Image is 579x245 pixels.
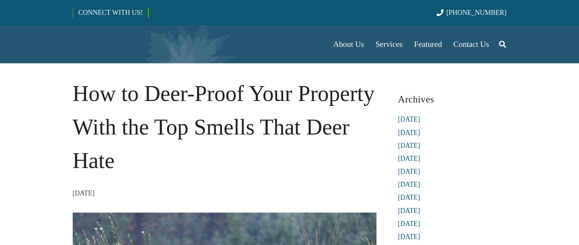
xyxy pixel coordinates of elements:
[375,40,402,49] span: Services
[333,40,364,49] span: About Us
[408,25,448,63] a: Featured
[73,77,376,177] h1: How to Deer-Proof Your Property With the Top Smells That Deer Hate
[398,115,420,123] a: [DATE]
[398,207,420,215] a: [DATE]
[398,194,420,201] a: [DATE]
[398,91,507,108] h3: Archives
[398,168,420,175] a: [DATE]
[398,220,420,227] a: [DATE]
[327,25,370,63] a: About Us
[453,40,489,49] span: Contact Us
[447,9,507,16] span: [PHONE_NUMBER]
[437,9,506,16] a: [PHONE_NUMBER]
[73,3,148,22] a: CONNECT WITH US!
[398,142,420,149] a: [DATE]
[398,155,420,162] a: [DATE]
[73,29,199,59] a: Borst-Logo
[398,233,420,240] a: [DATE]
[414,40,442,49] span: Featured
[370,25,408,63] a: Services
[398,181,420,188] a: [DATE]
[73,187,95,199] time: 17 February 2023 at 12:00:44 America/New_York
[495,35,510,54] a: Search
[448,25,495,63] a: Contact Us
[398,129,420,136] a: [DATE]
